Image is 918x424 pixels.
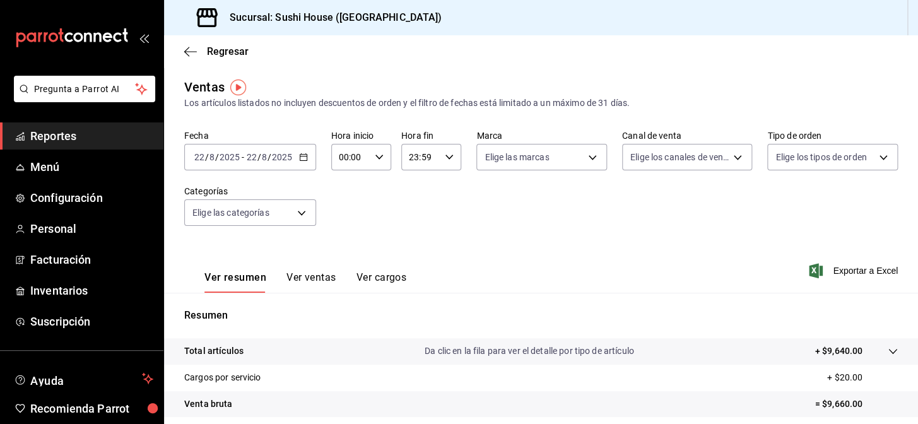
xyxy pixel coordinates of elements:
[30,189,153,206] span: Configuración
[30,400,153,417] span: Recomienda Parrot
[767,131,898,140] label: Tipo de orden
[219,152,240,162] input: ----
[815,344,862,358] p: + $9,640.00
[30,313,153,330] span: Suscripción
[14,76,155,102] button: Pregunta a Parrot AI
[209,152,215,162] input: --
[230,79,246,95] img: Tooltip marker
[204,271,266,293] button: Ver resumen
[9,91,155,105] a: Pregunta a Parrot AI
[184,344,244,358] p: Total artículos
[30,158,153,175] span: Menú
[261,152,268,162] input: --
[215,152,219,162] span: /
[30,220,153,237] span: Personal
[192,206,269,219] span: Elige las categorías
[811,263,898,278] button: Exportar a Excel
[476,131,607,140] label: Marca
[34,83,136,96] span: Pregunta a Parrot AI
[220,10,442,25] h3: Sucursal: Sushi House ([GEOGRAPHIC_DATA])
[205,152,209,162] span: /
[356,271,407,293] button: Ver cargos
[184,187,316,196] label: Categorías
[30,282,153,299] span: Inventarios
[271,152,293,162] input: ----
[30,371,137,386] span: Ayuda
[30,127,153,144] span: Reportes
[204,271,406,293] div: navigation tabs
[30,251,153,268] span: Facturación
[815,397,898,411] p: = $9,660.00
[622,131,753,140] label: Canal de venta
[268,152,271,162] span: /
[184,78,225,97] div: Ventas
[331,131,391,140] label: Hora inicio
[207,45,249,57] span: Regresar
[630,151,729,163] span: Elige los canales de venta
[245,152,257,162] input: --
[827,371,898,384] p: + $20.00
[242,152,244,162] span: -
[184,371,261,384] p: Cargos por servicio
[184,397,232,411] p: Venta bruta
[184,308,898,323] p: Resumen
[139,33,149,43] button: open_drawer_menu
[184,45,249,57] button: Regresar
[184,131,316,140] label: Fecha
[425,344,634,358] p: Da clic en la fila para ver el detalle por tipo de artículo
[775,151,866,163] span: Elige los tipos de orden
[194,152,205,162] input: --
[401,131,461,140] label: Hora fin
[184,97,898,110] div: Los artículos listados no incluyen descuentos de orden y el filtro de fechas está limitado a un m...
[257,152,261,162] span: /
[485,151,549,163] span: Elige las marcas
[286,271,336,293] button: Ver ventas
